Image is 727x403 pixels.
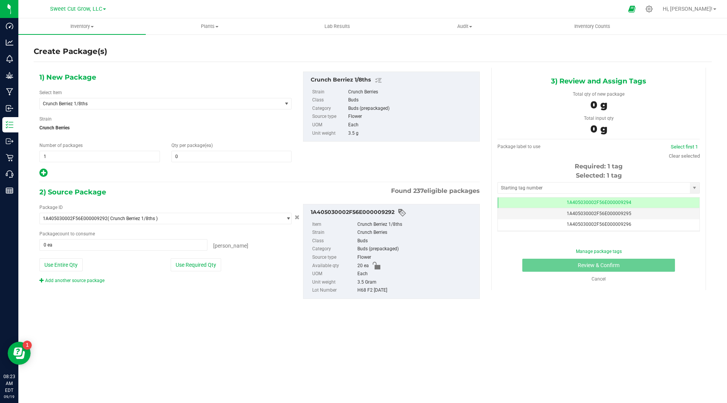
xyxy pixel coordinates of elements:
iframe: Resource center unread badge [23,341,32,350]
div: Buds (prepackaged) [357,245,476,253]
inline-svg: Call Center [6,170,13,178]
div: 3.5 Gram [357,278,476,287]
label: Source type [312,113,347,121]
label: UOM [312,121,347,129]
span: Open Ecommerce Menu [623,2,641,16]
a: Inventory Counts [528,18,656,34]
div: Crunch Berriez 1/8ths [357,220,476,229]
span: count [57,231,69,237]
label: UOM [312,270,356,278]
inline-svg: Outbound [6,137,13,145]
span: Add new output [39,172,47,177]
div: Manage settings [644,5,654,13]
span: 1A405030002F56E000009295 [567,211,631,216]
span: 1A405030002F56E000009294 [567,200,631,205]
span: Package to consume [39,231,95,237]
span: Package label to use [497,144,540,149]
div: Buds [357,237,476,245]
span: Selected: 1 tag [576,172,622,179]
span: 0 g [590,123,607,135]
div: Flower [357,253,476,262]
label: Category [312,245,356,253]
button: Use Required Qty [171,258,221,271]
label: Strain [312,228,356,237]
label: Class [312,96,347,104]
div: Buds (prepackaged) [348,104,476,113]
span: Inventory Counts [564,23,621,30]
div: Each [348,121,476,129]
span: Total input qty [584,116,614,121]
span: 1A405030002F56E000009292 [43,216,108,221]
span: 0 g [590,99,607,111]
p: 08:23 AM EDT [3,373,15,394]
label: Lot Number [312,286,356,295]
span: Lab Results [314,23,360,30]
div: Buds [348,96,476,104]
span: Found eligible packages [391,186,480,196]
button: Review & Confirm [522,259,675,272]
div: Each [357,270,476,278]
inline-svg: Reports [6,187,13,194]
label: Select Item [39,89,62,96]
span: Required: 1 tag [575,163,623,170]
span: 1) New Package [39,72,96,83]
div: Crunch Berriez 1/8ths [311,76,476,85]
span: Hi, [PERSON_NAME]! [663,6,712,12]
a: Cancel [592,276,606,282]
inline-svg: Retail [6,154,13,162]
inline-svg: Analytics [6,39,13,46]
span: 237 [413,187,424,194]
button: Cancel button [292,212,302,223]
label: Unit weight [312,129,347,138]
a: Audit [401,18,528,34]
button: Use Entire Qty [39,258,83,271]
label: Unit weight [312,278,356,287]
label: Item [312,220,356,229]
span: (ea) [205,143,213,148]
input: 1 [40,151,160,162]
inline-svg: Inventory [6,121,13,129]
div: 1A405030002F56E000009292 [311,208,476,217]
span: Qty per package [171,143,213,148]
span: [PERSON_NAME] [213,243,248,249]
inline-svg: Grow [6,72,13,79]
div: Crunch Berries [348,88,476,96]
label: Strain [312,88,347,96]
div: Flower [348,113,476,121]
h4: Create Package(s) [34,46,107,57]
iframe: Resource center [8,342,31,365]
span: Audit [401,23,528,30]
span: Total qty of new package [573,91,624,97]
a: Inventory [18,18,146,34]
a: Lab Results [274,18,401,34]
inline-svg: Inbound [6,104,13,112]
span: 1A405030002F56E000009296 [567,222,631,227]
input: 0 ea [40,240,207,250]
inline-svg: Monitoring [6,55,13,63]
input: Starting tag number [498,183,690,193]
span: select [690,183,699,193]
inline-svg: Dashboard [6,22,13,30]
inline-svg: Manufacturing [6,88,13,96]
span: 20 ea [357,262,369,270]
label: Strain [39,116,52,122]
div: 3.5 g [348,129,476,138]
span: Number of packages [39,143,83,148]
label: Source type [312,253,356,262]
div: H68 F2 [DATE] [357,286,476,295]
span: Package ID [39,205,63,210]
a: Manage package tags [576,249,622,254]
a: Select first 1 [671,144,698,150]
span: Crunch Berries [39,122,292,134]
p: 09/19 [3,394,15,400]
span: select [282,213,291,224]
span: 3) Review and Assign Tags [551,75,646,87]
span: ( Crunch Berriez 1/8ths ) [108,216,158,221]
span: Plants [146,23,273,30]
a: Add another source package [39,278,104,283]
span: Sweet Cut Grow, LLC [50,6,102,12]
input: 0 [172,151,292,162]
a: Clear selected [669,153,700,159]
label: Class [312,237,356,245]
